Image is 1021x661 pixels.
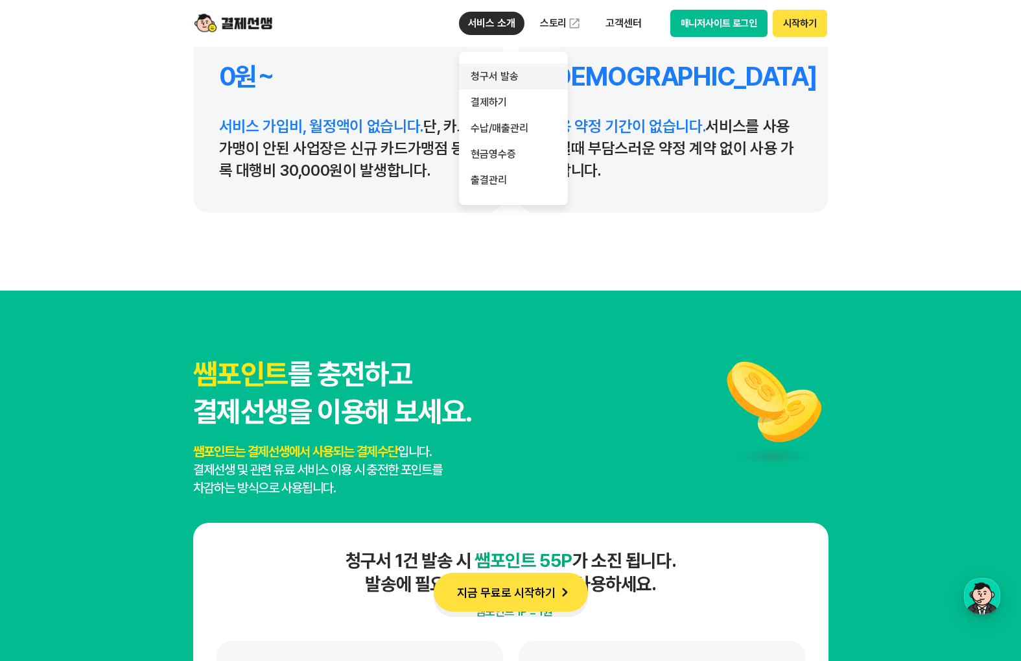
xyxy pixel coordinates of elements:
span: 대화 [119,431,134,442]
button: 매니저사이트 로그인 [670,10,768,37]
a: 대화 [86,411,167,444]
img: 외부 도메인 오픈 [568,17,581,30]
a: 스토리 [531,10,591,36]
a: 설정 [167,411,249,444]
span: 쌤포인트 [193,357,288,391]
a: 현금영수증 [459,141,568,167]
a: 출결관리 [459,167,568,193]
h4: 청구서 1건 발송 시 가 소진 됩니다. 발송에 필요한 만큼만 충전하여 사용하세요. [217,549,805,595]
img: logo [194,11,272,36]
a: 홈 [4,411,86,444]
h4: 0원~ [219,61,477,92]
img: 쌤포인트 [718,355,828,466]
h4: [DEMOGRAPHIC_DATA] [545,61,803,92]
h3: 를 충전하고 결제선생을 이용해 보세요. [193,355,471,431]
span: 설정 [200,431,216,441]
button: 시작하기 [773,10,827,37]
span: 쌤포인트는 결제선생에서 사용되는 결제수단 [193,444,398,459]
span: 홈 [41,431,49,441]
span: 서비스 가입비, 월정액이 없습니다. [219,117,424,136]
p: 단, 카드가맹이 안된 사업장은 신규 카드가맹점 등록 대행비 30,000원이 발생합니다. [219,115,477,182]
a: 결제하기 [459,90,568,115]
span: 쌤포인트 55P [475,549,572,571]
p: 서비스를 사용하실때 부담스러운 약정 계약 없이 사용 가능합니다. [545,115,803,182]
a: 청구서 발송 [459,64,568,90]
span: 이용 약정 기간이 없습니다. [545,117,706,136]
button: 지금 무료로 시작하기 [434,573,588,612]
img: 화살표 아이콘 [556,583,574,601]
a: 수납/매출관리 [459,115,568,141]
p: 입니다. 결제선생 및 관련 유료 서비스 이용 시 충전한 포인트를 차감하는 방식으로 사용됩니다. [193,442,471,497]
p: 서비스 소개 [459,12,524,35]
p: 고객센터 [596,12,650,35]
p: * 쌤포인트 1P = 1원 [217,603,805,620]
